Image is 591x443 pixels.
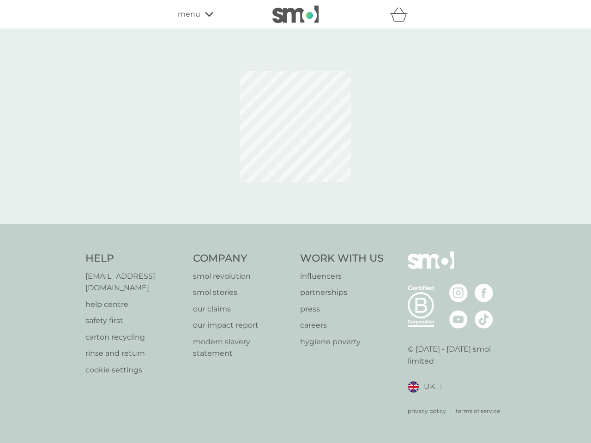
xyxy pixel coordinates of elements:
a: help centre [85,299,184,311]
p: © [DATE] - [DATE] smol limited [408,343,506,367]
img: UK flag [408,381,419,393]
img: smol [272,6,319,23]
a: terms of service [456,407,500,415]
h4: Work With Us [300,251,384,266]
a: smol revolution [193,270,291,282]
a: press [300,303,384,315]
img: visit the smol Instagram page [449,284,468,302]
img: visit the smol Youtube page [449,310,468,329]
span: UK [424,381,435,393]
a: partnerships [300,287,384,299]
a: our claims [193,303,291,315]
a: influencers [300,270,384,282]
h4: Help [85,251,184,266]
a: privacy policy [408,407,446,415]
a: carton recycling [85,331,184,343]
a: cookie settings [85,364,184,376]
img: smol [408,251,454,283]
div: basket [390,5,413,24]
span: menu [178,8,200,20]
a: rinse and return [85,347,184,359]
a: smol stories [193,287,291,299]
a: safety first [85,315,184,327]
a: [EMAIL_ADDRESS][DOMAIN_NAME] [85,270,184,294]
img: visit the smol Tiktok page [475,310,493,329]
h4: Company [193,251,291,266]
a: careers [300,319,384,331]
img: select a new location [440,384,442,389]
a: modern slavery statement [193,336,291,359]
a: hygiene poverty [300,336,384,348]
img: visit the smol Facebook page [475,284,493,302]
a: our impact report [193,319,291,331]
